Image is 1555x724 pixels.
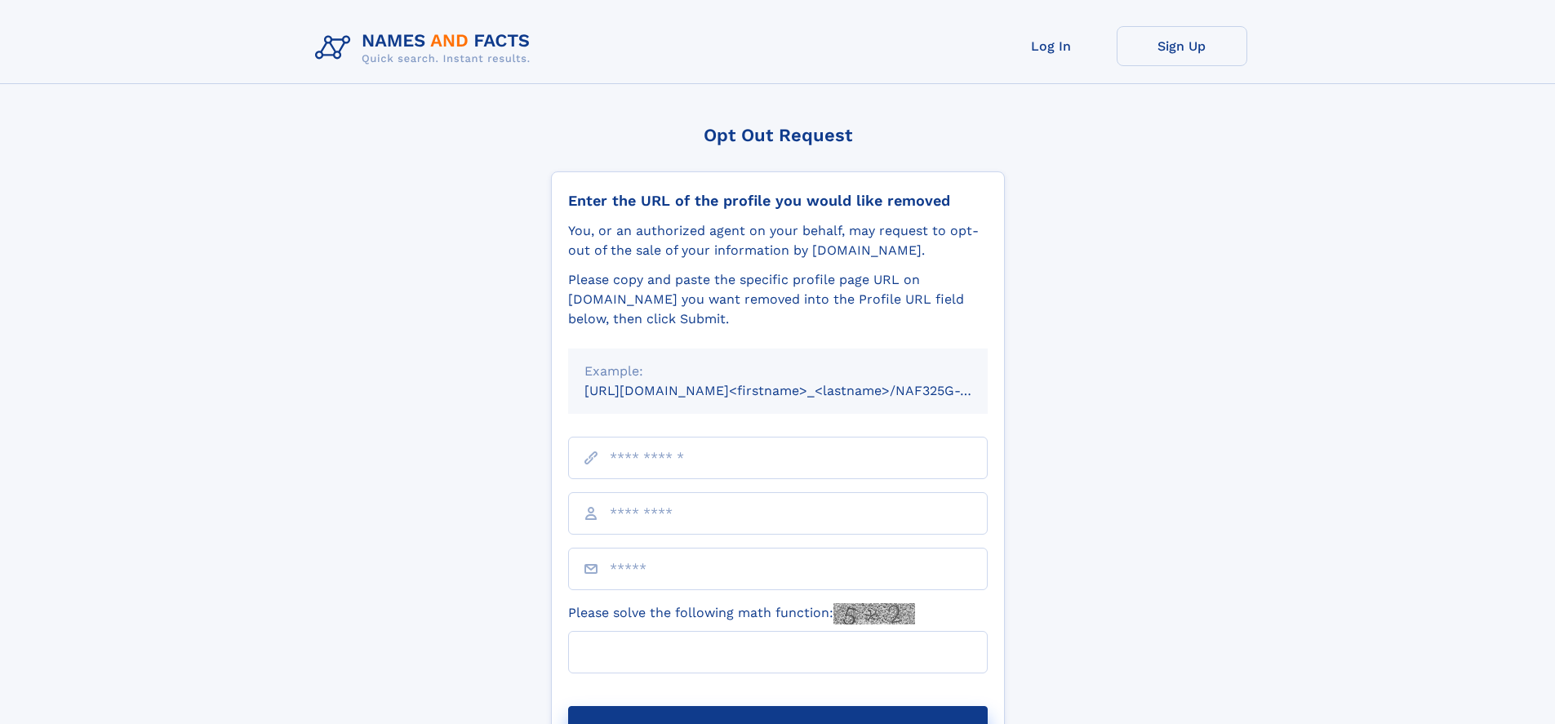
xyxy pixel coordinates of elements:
[309,26,544,70] img: Logo Names and Facts
[568,270,988,329] div: Please copy and paste the specific profile page URL on [DOMAIN_NAME] you want removed into the Pr...
[584,383,1019,398] small: [URL][DOMAIN_NAME]<firstname>_<lastname>/NAF325G-xxxxxxxx
[584,362,971,381] div: Example:
[1117,26,1247,66] a: Sign Up
[568,221,988,260] div: You, or an authorized agent on your behalf, may request to opt-out of the sale of your informatio...
[986,26,1117,66] a: Log In
[568,192,988,210] div: Enter the URL of the profile you would like removed
[551,125,1005,145] div: Opt Out Request
[568,603,915,624] label: Please solve the following math function:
